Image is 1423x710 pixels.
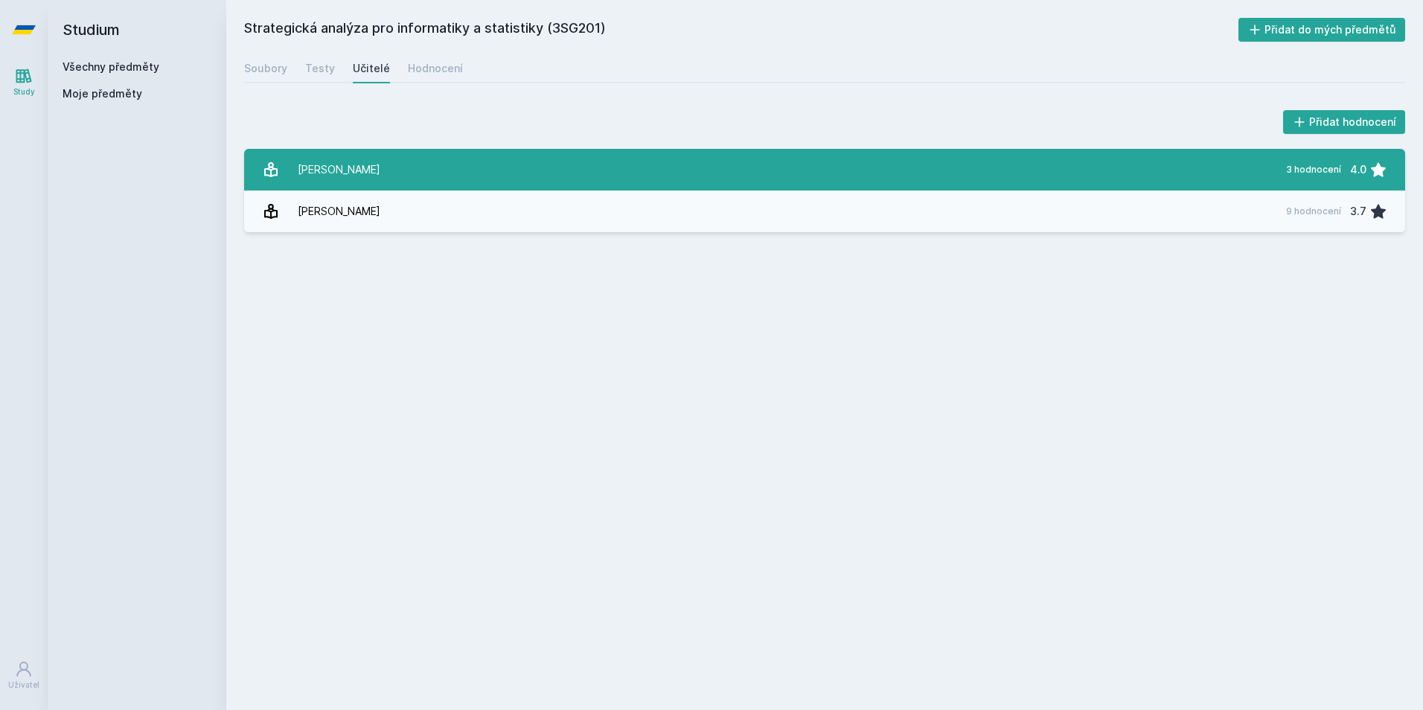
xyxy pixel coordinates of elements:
span: Moje předměty [63,86,142,101]
a: Soubory [244,54,287,83]
div: Hodnocení [408,61,463,76]
a: [PERSON_NAME] 3 hodnocení 4.0 [244,149,1405,191]
button: Přidat do mých předmětů [1238,18,1406,42]
a: Hodnocení [408,54,463,83]
div: Uživatel [8,679,39,691]
div: 3.7 [1350,196,1366,226]
div: Study [13,86,35,97]
div: 3 hodnocení [1286,164,1341,176]
div: Učitelé [353,61,390,76]
a: Study [3,60,45,105]
div: 9 hodnocení [1286,205,1341,217]
a: Učitelé [353,54,390,83]
div: Testy [305,61,335,76]
div: [PERSON_NAME] [298,155,380,185]
a: Uživatel [3,653,45,698]
div: [PERSON_NAME] [298,196,380,226]
h2: Strategická analýza pro informatiky a statistiky (3SG201) [244,18,1238,42]
div: Soubory [244,61,287,76]
button: Přidat hodnocení [1283,110,1406,134]
a: [PERSON_NAME] 9 hodnocení 3.7 [244,191,1405,232]
a: Všechny předměty [63,60,159,73]
a: Testy [305,54,335,83]
div: 4.0 [1350,155,1366,185]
